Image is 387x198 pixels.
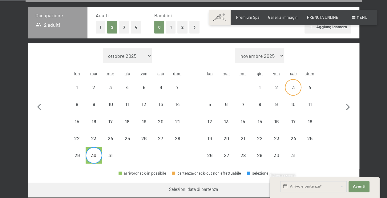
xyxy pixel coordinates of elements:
[102,79,119,96] div: Wed Dec 03 2025
[353,184,365,189] span: Avanti
[152,96,169,113] div: partenza/check-out non effettuabile
[252,96,268,113] div: partenza/check-out non effettuabile
[269,119,284,134] div: 16
[69,147,85,164] div: Mon Dec 29 2025
[172,171,241,175] div: partenza/check-out non effettuabile
[33,48,46,164] button: Mese precedente
[102,113,119,129] div: partenza/check-out non effettuabile
[269,136,284,151] div: 23
[152,79,169,96] div: Sat Dec 06 2025
[306,71,314,76] abbr: domenica
[86,147,102,164] div: Tue Dec 30 2025
[169,79,186,96] div: partenza/check-out non effettuabile
[247,171,268,175] div: selezione
[252,147,268,164] div: Thu Jan 29 2026
[270,173,295,177] span: Richiesta express
[169,130,186,147] div: partenza/check-out non effettuabile
[135,96,152,113] div: partenza/check-out non effettuabile
[86,113,102,129] div: Tue Dec 16 2025
[86,96,102,113] div: partenza/check-out non effettuabile
[202,153,217,168] div: 26
[285,113,301,129] div: Sat Jan 17 2026
[218,96,235,113] div: partenza/check-out non effettuabile
[131,21,141,34] button: 4
[252,119,268,134] div: 15
[107,21,117,34] button: 2
[69,96,85,113] div: Mon Dec 08 2025
[285,79,301,96] div: partenza/check-out non effettuabile
[307,15,338,20] a: PRENOTA ONLINE
[285,130,301,147] div: partenza/check-out non effettuabile
[268,113,285,129] div: partenza/check-out non effettuabile
[268,147,285,164] div: partenza/check-out non effettuabile
[285,85,301,100] div: 3
[349,181,369,192] button: Avanti
[207,71,212,76] abbr: lunedì
[357,15,367,20] span: Menu
[302,102,317,117] div: 11
[136,119,151,134] div: 19
[285,113,301,129] div: partenza/check-out non effettuabile
[86,79,102,96] div: partenza/check-out non effettuabile
[102,130,119,147] div: Wed Dec 24 2025
[135,79,152,96] div: Fri Dec 05 2025
[268,147,285,164] div: Fri Jan 30 2026
[201,113,218,129] div: Mon Jan 12 2026
[268,113,285,129] div: Fri Jan 16 2026
[269,102,284,117] div: 9
[135,113,152,129] div: partenza/check-out non effettuabile
[96,12,109,18] span: Adulti
[86,85,102,100] div: 2
[86,130,102,147] div: partenza/check-out non effettuabile
[86,147,102,164] div: partenza/check-out possibile
[201,130,218,147] div: partenza/check-out non effettuabile
[201,96,218,113] div: partenza/check-out non effettuabile
[153,119,168,134] div: 20
[301,96,318,113] div: Sun Jan 11 2026
[177,21,187,34] button: 2
[153,136,168,151] div: 27
[252,153,268,168] div: 29
[119,96,135,113] div: Thu Dec 11 2025
[169,113,186,129] div: partenza/check-out non effettuabile
[136,136,151,151] div: 26
[119,136,135,151] div: 25
[170,102,185,117] div: 14
[86,153,102,168] div: 30
[119,130,135,147] div: Thu Dec 25 2025
[302,85,317,100] div: 4
[86,119,102,134] div: 16
[102,96,119,113] div: partenza/check-out non effettuabile
[268,79,285,96] div: partenza/check-out non effettuabile
[236,15,260,20] a: Premium Spa
[252,96,268,113] div: Thu Jan 08 2026
[235,130,251,147] div: partenza/check-out non effettuabile
[269,85,284,100] div: 2
[201,147,218,164] div: partenza/check-out non effettuabile
[169,113,186,129] div: Sun Dec 21 2025
[218,147,235,164] div: partenza/check-out non effettuabile
[153,85,168,100] div: 6
[169,96,186,113] div: Sun Dec 14 2025
[285,136,301,151] div: 24
[301,79,318,96] div: partenza/check-out non effettuabile
[102,113,119,129] div: Wed Dec 17 2025
[218,113,235,129] div: Tue Jan 13 2026
[268,79,285,96] div: Fri Jan 02 2026
[268,96,285,113] div: Fri Jan 09 2026
[69,113,85,129] div: Mon Dec 15 2025
[69,136,85,151] div: 22
[103,102,118,117] div: 10
[202,119,217,134] div: 12
[169,79,186,96] div: Sun Dec 07 2025
[124,71,130,76] abbr: giovedì
[273,71,280,76] abbr: venerdì
[202,102,217,117] div: 5
[302,136,317,151] div: 25
[119,130,135,147] div: partenza/check-out non effettuabile
[119,79,135,96] div: partenza/check-out non effettuabile
[166,21,175,34] button: 1
[302,119,317,134] div: 18
[301,130,318,147] div: partenza/check-out non effettuabile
